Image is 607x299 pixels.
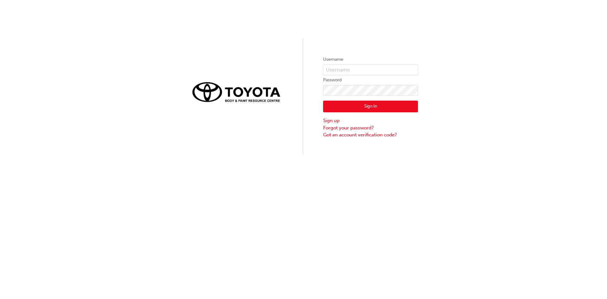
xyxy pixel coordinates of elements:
label: Password [323,76,418,84]
a: Forgot your password? [323,124,418,132]
button: Sign In [323,101,418,113]
label: Username [323,56,418,63]
img: Trak [189,78,284,105]
a: Sign up [323,117,418,124]
a: Got an account verification code? [323,131,418,139]
input: Username [323,65,418,75]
